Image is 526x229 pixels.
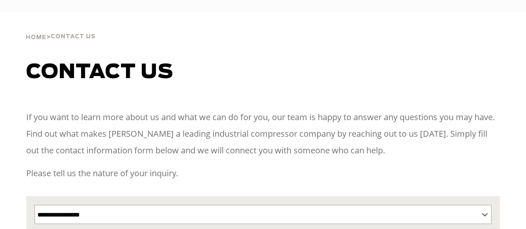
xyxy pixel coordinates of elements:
span: Contact us [26,62,173,82]
span: Contact Us [51,34,96,39]
p: If you want to learn more about us and what we can do for you, our team is happy to answer any qu... [26,109,500,159]
a: Home [26,33,46,41]
span: Home [26,35,46,40]
div: > [26,12,96,44]
p: Please tell us the nature of your inquiry. [26,165,500,182]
